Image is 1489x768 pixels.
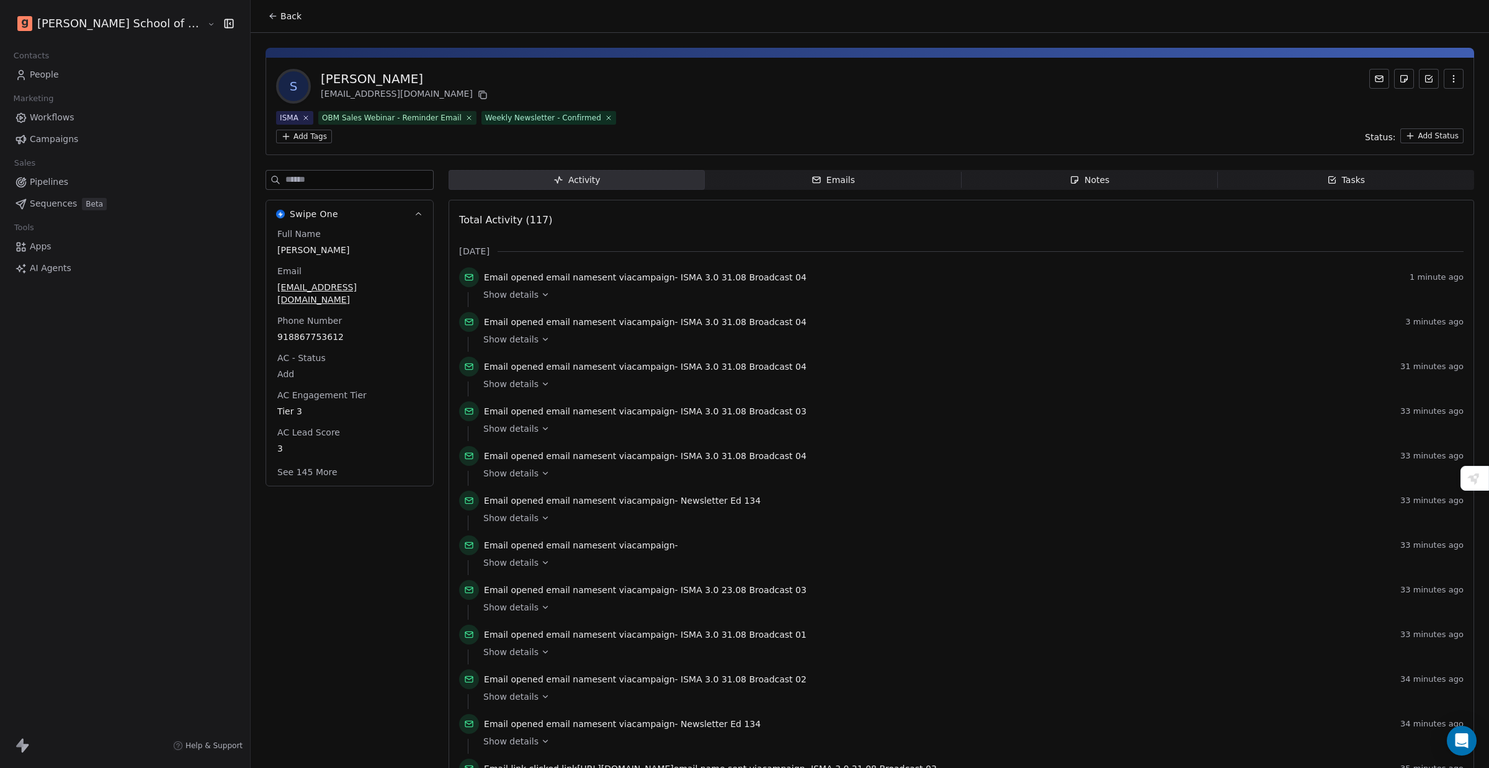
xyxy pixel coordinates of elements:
button: Add Tags [276,130,332,143]
span: Email opened [484,674,543,684]
a: Show details [483,288,1455,301]
span: ISMA 3.0 31.08 Broadcast 04 [681,451,807,461]
span: 33 minutes ago [1400,630,1464,640]
span: 33 minutes ago [1400,540,1464,550]
div: Emails [812,174,855,187]
div: Notes [1070,174,1109,187]
a: Help & Support [173,741,243,751]
span: Email opened [484,719,543,729]
span: 34 minutes ago [1400,719,1464,729]
span: Sequences [30,197,77,210]
button: Back [261,5,309,27]
span: ISMA 3.0 31.08 Broadcast 04 [681,272,807,282]
span: Tier 3 [277,405,422,417]
span: Email opened [484,496,543,506]
a: Show details [483,512,1455,524]
span: email name sent via campaign - [484,494,761,507]
span: Email opened [484,362,543,372]
span: Contacts [8,47,55,65]
div: Open Intercom Messenger [1447,726,1477,756]
span: Sales [9,154,41,172]
span: Show details [483,735,539,748]
button: See 145 More [270,461,344,483]
a: Show details [483,690,1455,703]
a: Show details [483,467,1455,480]
a: Show details [483,422,1455,435]
a: Show details [483,556,1455,569]
span: Beta [82,198,107,210]
a: Show details [483,735,1455,748]
img: Goela%20School%20Logos%20(4).png [17,16,32,31]
button: [PERSON_NAME] School of Finance LLP [15,13,199,34]
a: SequencesBeta [10,194,240,214]
span: Show details [483,646,539,658]
span: People [30,68,59,81]
span: [PERSON_NAME] School of Finance LLP [37,16,204,32]
span: Email opened [484,451,543,461]
span: 33 minutes ago [1400,451,1464,461]
span: AC Engagement Tier [275,389,369,401]
a: Campaigns [10,129,240,150]
span: ISMA 3.0 31.08 Broadcast 03 [681,406,807,416]
span: Email opened [484,540,543,550]
span: AC - Status [275,352,328,364]
span: 34 minutes ago [1400,674,1464,684]
div: Swipe OneSwipe One [266,228,433,486]
span: 33 minutes ago [1400,406,1464,416]
span: Total Activity (117) [459,214,552,226]
span: email name sent via campaign - [484,628,807,641]
span: Show details [483,333,539,346]
a: AI Agents [10,258,240,279]
span: [PERSON_NAME] [277,244,422,256]
span: Swipe One [290,208,338,220]
span: 33 minutes ago [1400,496,1464,506]
a: Show details [483,646,1455,658]
span: Campaigns [30,133,78,146]
span: Email opened [484,630,543,640]
a: Show details [483,601,1455,614]
span: email name sent via campaign - [484,539,678,551]
span: email name sent via campaign - [484,316,807,328]
span: 3 minutes ago [1405,317,1464,327]
span: Email opened [484,406,543,416]
button: Add Status [1400,128,1464,143]
span: email name sent via campaign - [484,405,807,417]
span: ISMA 3.0 31.08 Broadcast 04 [681,362,807,372]
span: [DATE] [459,245,490,257]
div: [EMAIL_ADDRESS][DOMAIN_NAME] [321,87,490,102]
div: Tasks [1327,174,1366,187]
a: People [10,65,240,85]
span: Phone Number [275,315,344,327]
span: Show details [483,556,539,569]
div: ISMA [280,112,298,123]
span: Email opened [484,272,543,282]
img: Swipe One [276,210,285,218]
span: Back [280,10,302,22]
span: Show details [483,467,539,480]
span: Pipelines [30,176,68,189]
span: Show details [483,378,539,390]
span: Tools [9,218,39,237]
div: Weekly Newsletter - Confirmed [485,112,601,123]
span: ISMA 3.0 23.08 Broadcast 03 [681,585,807,595]
span: S [279,71,308,101]
span: email name sent via campaign - [484,271,807,284]
span: ISMA 3.0 31.08 Broadcast 01 [681,630,807,640]
span: email name sent via campaign - [484,584,807,596]
span: Email [275,265,304,277]
span: ISMA 3.0 31.08 Broadcast 04 [681,317,807,327]
span: 1 minute ago [1410,272,1464,282]
span: email name sent via campaign - [484,718,761,730]
span: Status: [1365,131,1395,143]
span: 918867753612 [277,331,422,343]
span: Marketing [8,89,59,108]
span: Show details [483,422,539,435]
span: email name sent via campaign - [484,450,807,462]
span: Newsletter Ed 134 [681,719,761,729]
a: Show details [483,378,1455,390]
span: Full Name [275,228,323,240]
a: Workflows [10,107,240,128]
span: [EMAIL_ADDRESS][DOMAIN_NAME] [277,281,422,306]
span: Add [277,368,422,380]
a: Apps [10,236,240,257]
